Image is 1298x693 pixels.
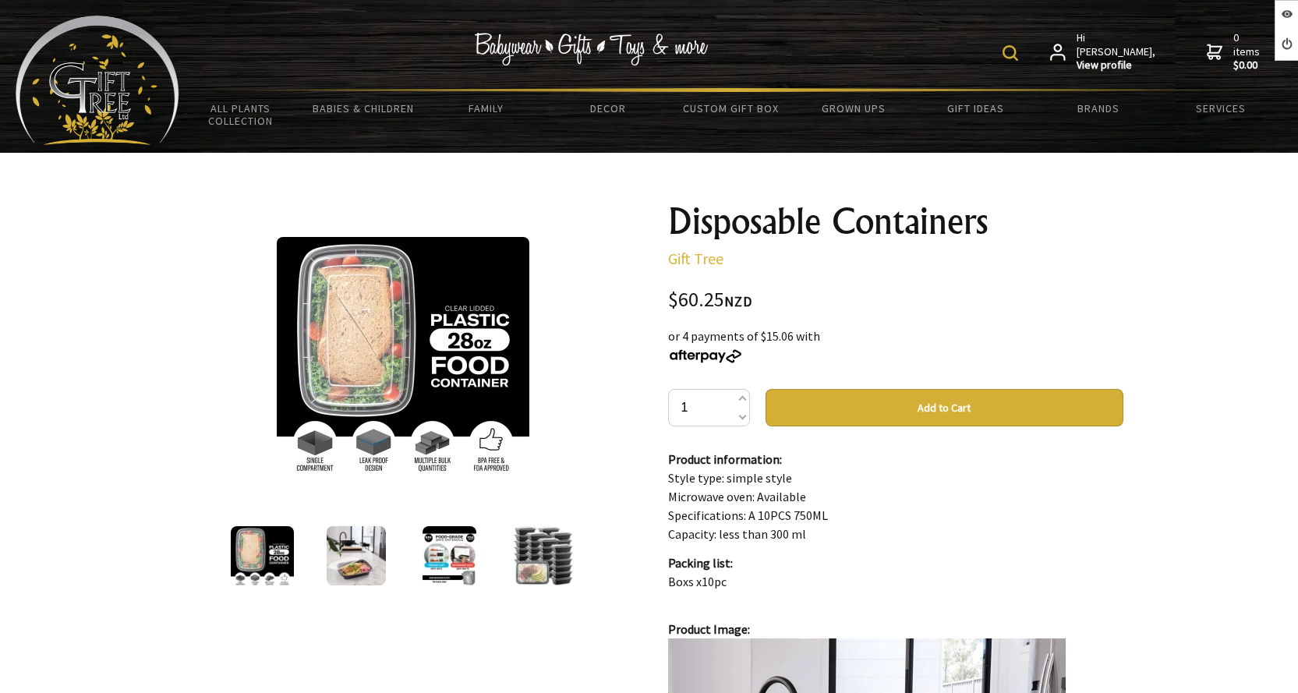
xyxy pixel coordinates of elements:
img: Disposable Containers [327,526,386,585]
img: Disposable Containers [423,526,476,585]
div: or 4 payments of $15.06 with [668,327,1123,364]
a: Services [1160,92,1282,125]
a: Grown Ups [792,92,914,125]
a: Family [424,92,546,125]
div: $60.25 [668,290,1123,311]
h1: Disposable Containers [668,203,1123,240]
strong: $0.00 [1233,58,1263,72]
img: product search [1003,45,1018,61]
span: NZD [724,292,752,310]
img: Disposable Containers [514,526,573,585]
a: Custom Gift Box [670,92,792,125]
a: Gift Tree [668,249,723,268]
button: Add to Cart [766,389,1123,426]
span: Hi [PERSON_NAME], [1077,31,1157,72]
strong: Packing list: [668,555,733,571]
a: Gift Ideas [914,92,1037,125]
strong: View profile [1077,58,1157,72]
img: Babywear - Gifts - Toys & more [474,33,708,65]
img: Disposable Containers [231,526,295,585]
a: Brands [1038,92,1160,125]
p: Boxs x10pc [668,553,1123,610]
p: Style type: simple style Microwave oven: Available Specifications: A 10PCS 750ML Capacity: less t... [668,450,1123,543]
strong: Product information: [668,451,782,467]
strong: Product Image: [668,621,750,637]
a: Babies & Children [302,92,424,125]
a: Hi [PERSON_NAME],View profile [1050,31,1157,72]
img: Afterpay [668,349,743,363]
img: Babyware - Gifts - Toys and more... [16,16,179,145]
a: 0 items$0.00 [1207,31,1263,72]
span: 0 items [1233,30,1263,72]
a: Decor [547,92,670,125]
a: All Plants Collection [179,92,302,137]
img: Disposable Containers [277,237,529,472]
